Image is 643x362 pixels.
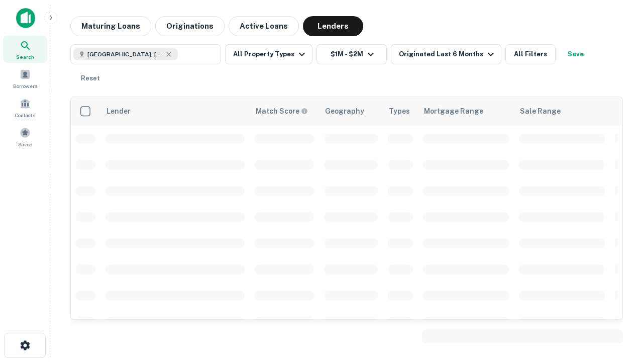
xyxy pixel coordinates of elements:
[155,16,225,36] button: Originations
[229,16,299,36] button: Active Loans
[100,97,250,125] th: Lender
[13,82,37,90] span: Borrowers
[383,97,418,125] th: Types
[325,105,364,117] div: Geography
[256,106,308,117] div: Capitalize uses an advanced AI algorithm to match your search with the best lender. The match sco...
[560,44,592,64] button: Save your search to get updates of matches that match your search criteria.
[3,36,47,63] a: Search
[424,105,483,117] div: Mortgage Range
[418,97,514,125] th: Mortgage Range
[389,105,410,117] div: Types
[319,97,383,125] th: Geography
[303,16,363,36] button: Lenders
[3,123,47,150] a: Saved
[399,48,497,60] div: Originated Last 6 Months
[514,97,610,125] th: Sale Range
[74,68,106,88] button: Reset
[256,106,306,117] h6: Match Score
[70,16,151,36] button: Maturing Loans
[16,53,34,61] span: Search
[391,44,501,64] button: Originated Last 6 Months
[3,94,47,121] a: Contacts
[250,97,319,125] th: Capitalize uses an advanced AI algorithm to match your search with the best lender. The match sco...
[16,8,35,28] img: capitalize-icon.png
[520,105,561,117] div: Sale Range
[225,44,312,64] button: All Property Types
[316,44,387,64] button: $1M - $2M
[18,140,33,148] span: Saved
[593,282,643,330] iframe: Chat Widget
[505,44,556,64] button: All Filters
[3,65,47,92] a: Borrowers
[87,50,163,59] span: [GEOGRAPHIC_DATA], [GEOGRAPHIC_DATA], [GEOGRAPHIC_DATA]
[15,111,35,119] span: Contacts
[106,105,131,117] div: Lender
